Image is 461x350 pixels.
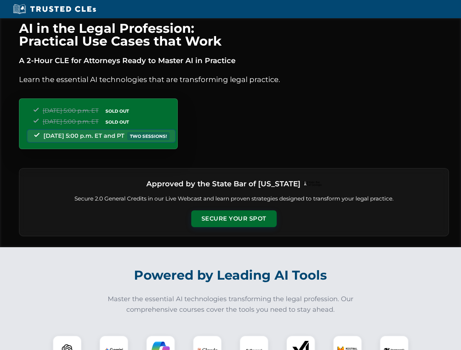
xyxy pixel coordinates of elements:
[103,107,131,115] span: SOLD OUT
[103,294,358,315] p: Master the essential AI technologies transforming the legal profession. Our comprehensive courses...
[11,4,98,15] img: Trusted CLEs
[146,177,300,190] h3: Approved by the State Bar of [US_STATE]
[103,118,131,126] span: SOLD OUT
[19,22,449,47] h1: AI in the Legal Profession: Practical Use Cases that Work
[28,195,440,203] p: Secure 2.0 General Credits in our Live Webcast and learn proven strategies designed to transform ...
[303,181,322,186] img: Logo
[43,107,99,114] span: [DATE] 5:00 p.m. ET
[28,262,433,288] h2: Powered by Leading AI Tools
[19,55,449,66] p: A 2-Hour CLE for Attorneys Ready to Master AI in Practice
[43,118,99,125] span: [DATE] 5:00 p.m. ET
[191,210,277,227] button: Secure Your Spot
[19,74,449,85] p: Learn the essential AI technologies that are transforming legal practice.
